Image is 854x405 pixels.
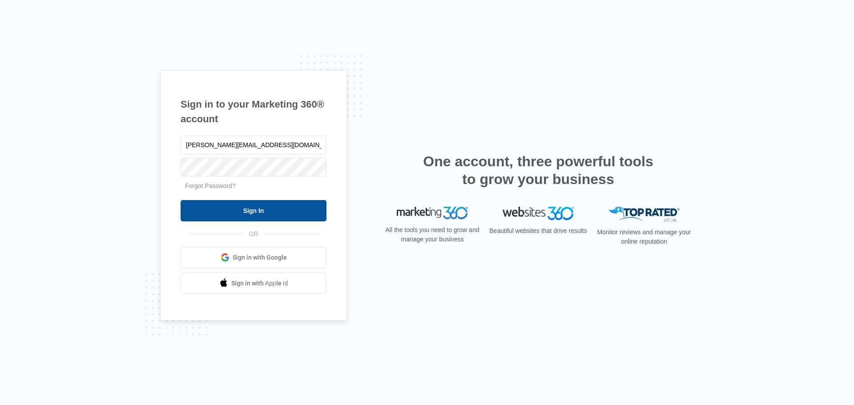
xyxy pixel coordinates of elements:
span: Sign in with Apple Id [231,279,288,288]
input: Email [181,136,326,154]
img: Marketing 360 [397,207,468,219]
a: Sign in with Apple Id [181,273,326,294]
span: OR [243,229,265,239]
h1: Sign in to your Marketing 360® account [181,97,326,126]
p: Monitor reviews and manage your online reputation [594,228,694,246]
a: Forgot Password? [185,182,236,189]
p: All the tools you need to grow and manage your business [383,225,482,244]
a: Sign in with Google [181,247,326,268]
span: Sign in with Google [233,253,287,262]
img: Websites 360 [503,207,574,220]
input: Sign In [181,200,326,221]
h2: One account, three powerful tools to grow your business [420,152,656,188]
p: Beautiful websites that drive results [488,226,588,236]
img: Top Rated Local [608,207,680,221]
